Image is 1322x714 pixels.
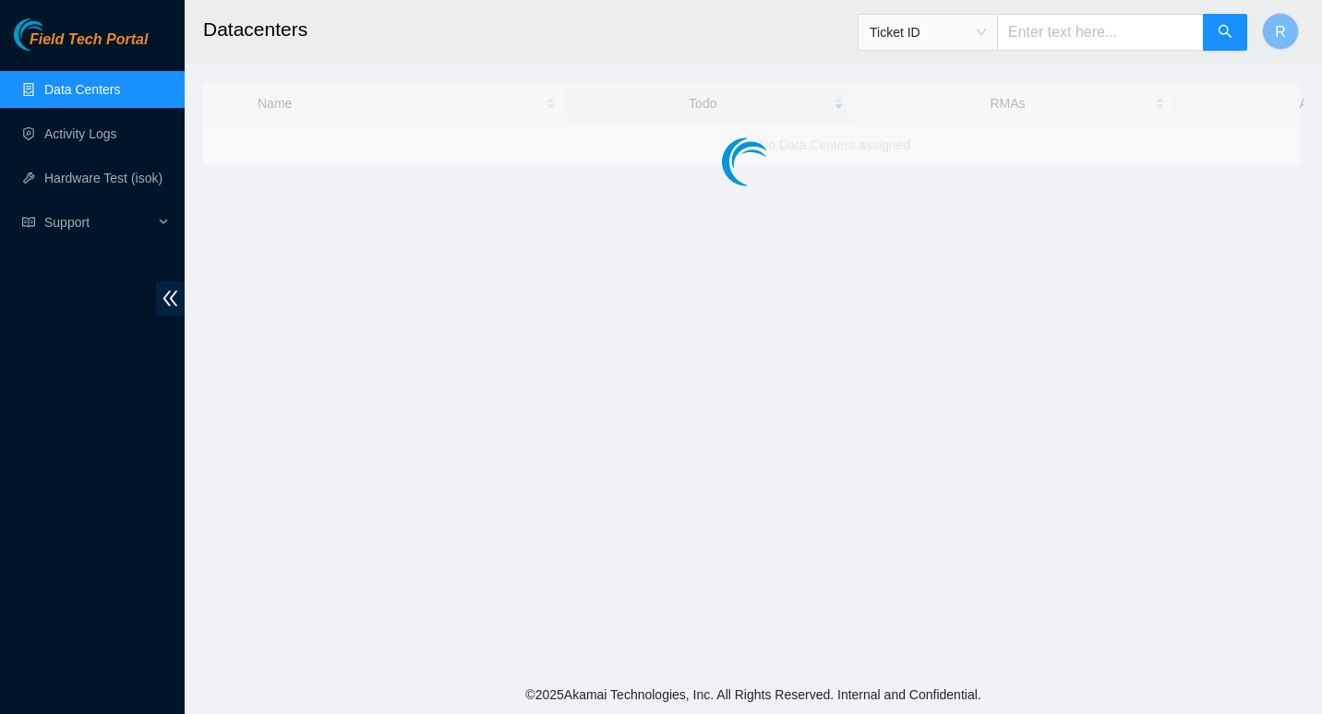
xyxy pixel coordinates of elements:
a: Akamai TechnologiesField Tech Portal [14,33,148,57]
footer: © 2025 Akamai Technologies, Inc. All Rights Reserved. Internal and Confidential. [185,675,1322,714]
span: Support [44,204,153,241]
span: search [1218,24,1232,42]
span: Field Tech Portal [30,31,148,49]
span: read [22,216,35,229]
span: R [1275,20,1286,43]
a: Hardware Test (isok) [44,171,162,185]
span: Ticket ID [870,18,986,46]
img: Akamai Technologies [14,18,93,51]
input: Enter text here... [997,14,1204,51]
span: double-left [156,281,185,315]
a: Activity Logs [44,126,117,141]
a: Data Centers [44,82,120,97]
button: R [1262,13,1299,50]
button: search [1203,14,1247,51]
